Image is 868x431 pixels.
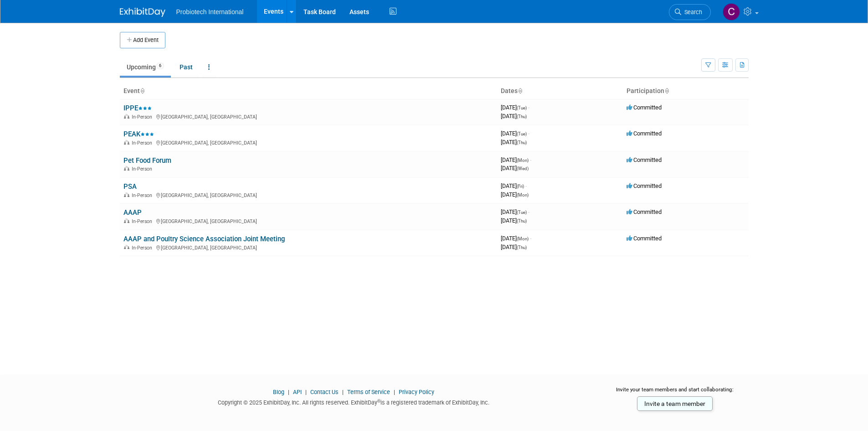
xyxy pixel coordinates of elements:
[140,87,144,94] a: Sort by Event Name
[723,3,740,21] img: Candice Blue
[132,114,155,120] span: In-Person
[123,156,171,165] a: Pet Food Forum
[120,8,165,17] img: ExhibitDay
[664,87,669,94] a: Sort by Participation Type
[173,58,200,76] a: Past
[124,218,129,223] img: In-Person Event
[517,210,527,215] span: (Tue)
[120,58,171,76] a: Upcoming6
[123,191,493,198] div: [GEOGRAPHIC_DATA], [GEOGRAPHIC_DATA]
[528,130,529,137] span: -
[627,235,662,242] span: Committed
[530,235,531,242] span: -
[501,217,527,224] span: [DATE]
[123,217,493,224] div: [GEOGRAPHIC_DATA], [GEOGRAPHIC_DATA]
[517,158,529,163] span: (Mon)
[528,208,529,215] span: -
[123,208,142,217] a: AAAP
[340,389,346,395] span: |
[123,104,152,112] a: IPPE
[517,245,527,250] span: (Thu)
[627,208,662,215] span: Committed
[623,83,749,99] th: Participation
[377,399,380,404] sup: ®
[399,389,434,395] a: Privacy Policy
[517,184,524,189] span: (Fri)
[501,156,531,163] span: [DATE]
[517,105,527,110] span: (Tue)
[120,32,165,48] button: Add Event
[501,165,529,171] span: [DATE]
[501,235,531,242] span: [DATE]
[120,396,588,407] div: Copyright © 2025 ExhibitDay, Inc. All rights reserved. ExhibitDay is a registered trademark of Ex...
[517,218,527,223] span: (Thu)
[124,140,129,145] img: In-Person Event
[391,389,397,395] span: |
[669,4,711,20] a: Search
[132,192,155,198] span: In-Person
[601,386,749,400] div: Invite your team members and start collaborating:
[273,389,284,395] a: Blog
[501,130,529,137] span: [DATE]
[123,182,137,191] a: PSA
[132,166,155,172] span: In-Person
[123,113,493,120] div: [GEOGRAPHIC_DATA], [GEOGRAPHIC_DATA]
[517,131,527,136] span: (Tue)
[120,83,497,99] th: Event
[501,113,527,119] span: [DATE]
[637,396,713,411] a: Invite a team member
[124,114,129,119] img: In-Person Event
[517,114,527,119] span: (Thu)
[293,389,302,395] a: API
[310,389,339,395] a: Contact Us
[501,208,529,215] span: [DATE]
[627,156,662,163] span: Committed
[123,235,285,243] a: AAAP and Poultry Science Association Joint Meeting
[501,104,529,111] span: [DATE]
[528,104,529,111] span: -
[518,87,522,94] a: Sort by Start Date
[501,244,527,250] span: [DATE]
[123,139,493,146] div: [GEOGRAPHIC_DATA], [GEOGRAPHIC_DATA]
[497,83,623,99] th: Dates
[286,389,292,395] span: |
[124,245,129,249] img: In-Person Event
[132,245,155,251] span: In-Person
[123,130,154,138] a: PEAK
[132,218,155,224] span: In-Person
[156,62,164,69] span: 6
[501,139,527,145] span: [DATE]
[627,104,662,111] span: Committed
[517,192,529,197] span: (Mon)
[501,191,529,198] span: [DATE]
[627,130,662,137] span: Committed
[530,156,531,163] span: -
[124,192,129,197] img: In-Person Event
[132,140,155,146] span: In-Person
[525,182,527,189] span: -
[176,8,244,16] span: Probiotech International
[347,389,390,395] a: Terms of Service
[303,389,309,395] span: |
[124,166,129,171] img: In-Person Event
[517,166,529,171] span: (Wed)
[123,244,493,251] div: [GEOGRAPHIC_DATA], [GEOGRAPHIC_DATA]
[681,9,702,16] span: Search
[517,140,527,145] span: (Thu)
[501,182,527,189] span: [DATE]
[517,236,529,241] span: (Mon)
[627,182,662,189] span: Committed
